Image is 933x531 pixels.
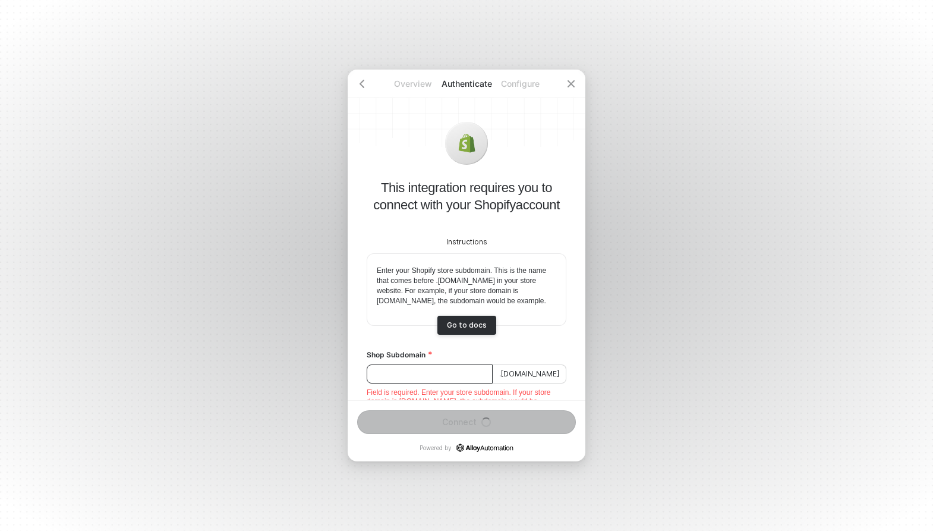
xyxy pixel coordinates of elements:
[357,79,367,89] span: icon-arrow-left
[367,350,566,360] label: Shop Subdomain
[457,134,476,153] img: icon
[367,365,493,384] input: Shop Subdomain
[367,388,566,415] div: Field is required. Enter your store subdomain. If your store domain is [DOMAIN_NAME], the subdoma...
[386,78,440,90] p: Overview
[420,444,513,452] p: Powered by
[357,410,576,434] button: Connecticon-loader
[456,444,513,452] a: icon-success
[493,78,547,90] p: Configure
[377,266,556,306] p: Enter your Shopify store subdomain. This is the name that comes before .[DOMAIN_NAME] in your sto...
[367,237,566,247] div: Instructions
[566,79,576,89] span: icon-close
[437,316,496,335] a: Go to docs
[367,179,566,213] p: This integration requires you to connect with your Shopify account
[493,365,566,384] span: .[DOMAIN_NAME]
[440,78,493,90] p: Authenticate
[447,321,487,329] div: Go to docs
